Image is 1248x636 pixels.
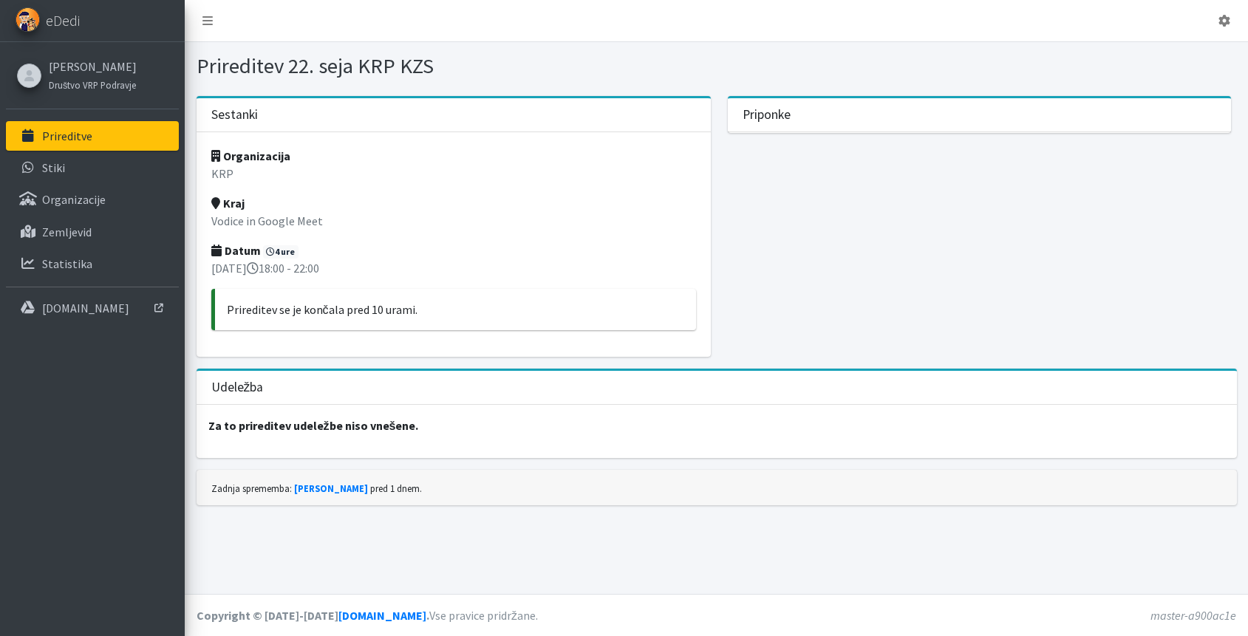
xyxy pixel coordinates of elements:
a: Prireditve [6,121,179,151]
p: Organizacije [42,192,106,207]
a: Zemljevid [6,217,179,247]
p: Prireditev se je končala pred 10 urami. [227,301,685,318]
p: Statistika [42,256,92,271]
p: [DOMAIN_NAME] [42,301,129,315]
strong: Za to prireditev udeležbe niso vnešene. [208,418,419,433]
a: Statistika [6,249,179,278]
strong: Datum [211,243,261,258]
h1: Prireditev 22. seja KRP KZS [197,53,712,79]
h3: Udeležba [211,380,264,395]
a: [PERSON_NAME] [49,58,137,75]
p: Stiki [42,160,65,175]
strong: Organizacija [211,148,290,163]
h3: Sestanki [211,107,258,123]
p: [DATE] 18:00 - 22:00 [211,259,697,277]
p: Prireditve [42,129,92,143]
h3: Priponke [743,107,791,123]
a: [PERSON_NAME] [294,482,368,494]
p: Zemljevid [42,225,92,239]
a: Društvo VRP Podravje [49,75,137,93]
a: Organizacije [6,185,179,214]
strong: Copyright © [DATE]-[DATE] . [197,608,429,623]
em: master-a900ac1e [1150,608,1236,623]
strong: Kraj [211,196,245,211]
p: Vodice in Google Meet [211,212,697,230]
a: [DOMAIN_NAME] [6,293,179,323]
a: [DOMAIN_NAME] [338,608,426,623]
a: Stiki [6,153,179,182]
footer: Vse pravice pridržane. [185,594,1248,636]
img: eDedi [16,7,40,32]
span: eDedi [46,10,80,32]
small: Zadnja sprememba: pred 1 dnem. [211,482,422,494]
p: KRP [211,165,697,182]
span: 4 ure [263,245,299,259]
small: Društvo VRP Podravje [49,79,136,91]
